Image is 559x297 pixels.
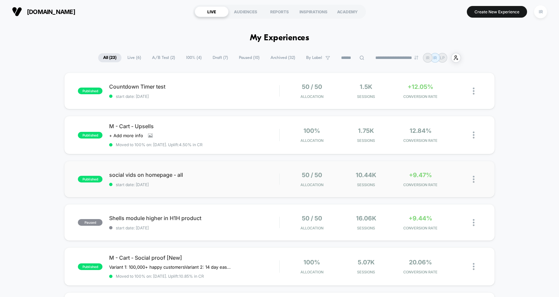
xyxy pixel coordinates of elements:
img: close [473,219,474,226]
div: IR [534,5,547,18]
span: published [78,88,102,94]
button: [DOMAIN_NAME] [10,6,77,17]
span: Allocation [300,270,323,274]
span: M - Cart - Upsells [109,123,279,130]
span: All ( 23 ) [98,53,121,62]
p: IR [433,55,437,60]
img: end [414,56,418,60]
span: 1.5k [360,83,372,90]
span: [DOMAIN_NAME] [27,8,75,15]
img: close [473,263,474,270]
span: Sessions [341,226,392,230]
span: 20.06% [409,259,432,266]
span: 50 / 50 [302,171,322,178]
span: A/B Test ( 2 ) [147,53,180,62]
div: AUDIENCES [229,6,263,17]
span: 16.06k [356,215,376,222]
span: 5.07k [358,259,375,266]
h1: My Experiences [250,33,309,43]
span: Moved to 100% on: [DATE] . Uplift: 10.85% in CR [116,274,204,279]
span: 100% [303,127,320,134]
div: INSPIRATIONS [296,6,330,17]
span: published [78,176,102,182]
div: LIVE [195,6,229,17]
span: +12.05% [408,83,433,90]
span: Allocation [300,138,323,143]
span: Variant 1: 100,000+ happy customersVariant 2: 14 day easy returns (paused) [109,264,233,270]
span: 50 / 50 [302,215,322,222]
span: social vids on homepage - all [109,171,279,178]
span: Sessions [341,270,392,274]
button: Create New Experience [467,6,527,18]
span: CONVERSION RATE [395,182,446,187]
img: close [473,176,474,183]
span: Draft ( 7 ) [208,53,233,62]
img: Visually logo [12,7,22,17]
span: 50 / 50 [302,83,322,90]
span: + Add more info [109,133,143,138]
img: close [473,132,474,139]
span: Shells module higher in H1H product [109,215,279,221]
span: Sessions [341,94,392,99]
span: 1.75k [358,127,374,134]
span: Moved to 100% on: [DATE] . Uplift: 4.50% in CR [116,142,203,147]
span: published [78,132,102,139]
span: 100% ( 4 ) [181,53,207,62]
div: ACADEMY [330,6,364,17]
span: Countdown Timer test [109,83,279,90]
span: start date: [DATE] [109,225,279,230]
span: +9.44% [409,215,432,222]
span: Live ( 6 ) [122,53,146,62]
span: CONVERSION RATE [395,94,446,99]
span: Sessions [341,182,392,187]
img: close [473,88,474,95]
span: CONVERSION RATE [395,226,446,230]
span: Allocation [300,226,323,230]
span: Sessions [341,138,392,143]
span: 12.84% [410,127,432,134]
span: published [78,263,102,270]
span: Allocation [300,182,323,187]
span: By Label [306,55,322,60]
span: 100% [303,259,320,266]
span: M - Cart - Social proof [New] [109,254,279,261]
p: IR [426,55,430,60]
span: start date: [DATE] [109,94,279,99]
span: Archived ( 32 ) [266,53,300,62]
span: Paused ( 10 ) [234,53,265,62]
p: LP [440,55,445,60]
span: CONVERSION RATE [395,138,446,143]
span: +9.47% [409,171,432,178]
span: start date: [DATE] [109,182,279,187]
span: 10.44k [356,171,376,178]
button: IR [532,5,549,19]
span: Allocation [300,94,323,99]
span: paused [78,219,102,226]
span: CONVERSION RATE [395,270,446,274]
div: REPORTS [263,6,296,17]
